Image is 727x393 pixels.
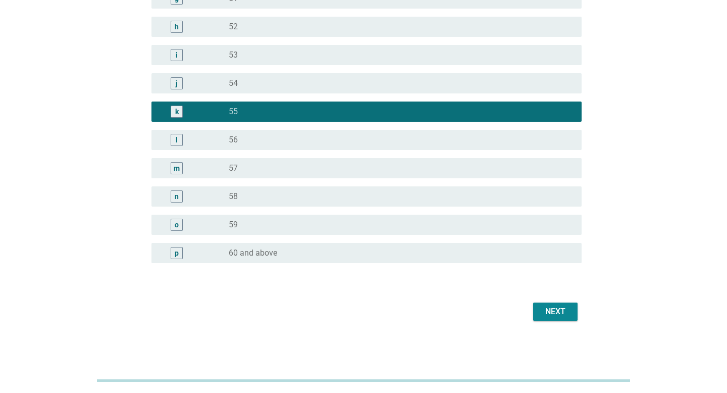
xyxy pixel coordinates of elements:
div: j [176,78,178,88]
label: 53 [229,50,238,60]
div: n [175,191,179,202]
div: p [175,248,179,258]
div: Next [541,306,569,318]
label: 58 [229,191,238,202]
div: i [176,50,178,60]
label: 54 [229,78,238,88]
div: l [176,134,178,145]
div: k [175,106,179,117]
label: 55 [229,107,238,117]
div: m [174,163,180,173]
button: Next [533,303,578,321]
label: 60 and above [229,248,277,258]
div: o [175,219,179,230]
label: 56 [229,135,238,145]
label: 52 [229,22,238,32]
label: 59 [229,220,238,230]
div: h [175,21,179,32]
label: 57 [229,163,238,173]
